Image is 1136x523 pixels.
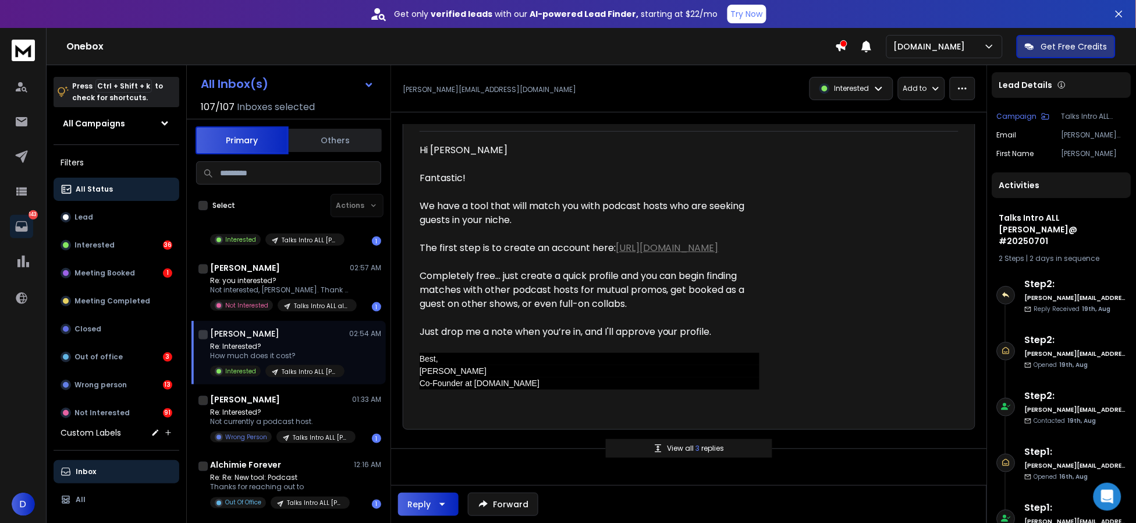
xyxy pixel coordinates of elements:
[696,443,702,453] span: 3
[54,234,179,257] button: Interested36
[1025,405,1127,414] h6: [PERSON_NAME][EMAIL_ADDRESS][DOMAIN_NAME]
[163,268,172,278] div: 1
[668,444,725,453] p: View all replies
[74,380,127,390] p: Wrong person
[1025,389,1127,403] h6: Step 2 :
[196,126,289,154] button: Primary
[163,408,172,418] div: 91
[74,268,135,278] p: Meeting Booked
[1068,416,1096,425] span: 19th, Aug
[163,380,172,390] div: 13
[403,85,576,94] p: [PERSON_NAME][EMAIL_ADDRESS][DOMAIN_NAME]
[999,253,1025,263] span: 2 Steps
[1034,416,1096,425] p: Contacted
[210,351,345,361] p: How much does it cost?
[999,212,1124,247] h1: Talks Intro ALL [PERSON_NAME]@ #20250701
[210,408,350,417] p: Re: Interested?
[74,296,150,306] p: Meeting Completed
[76,185,113,194] p: All Status
[76,467,96,476] p: Inbox
[29,210,38,220] p: 143
[294,302,350,310] p: Talks Intro ALL alex@ #20250701
[997,149,1034,158] p: First Name
[66,40,835,54] h1: Onebox
[1025,461,1127,470] h6: [PERSON_NAME][EMAIL_ADDRESS][DOMAIN_NAME]
[354,461,381,470] p: 12:16 AM
[210,473,350,483] p: Re: Re: New tool: Podcast
[731,8,763,20] p: Try Now
[225,499,261,507] p: Out Of Office
[12,40,35,61] img: logo
[210,342,345,351] p: Re: Interested?
[237,100,315,114] h3: Inboxes selected
[372,302,381,312] div: 1
[1025,277,1127,291] h6: Step 2 :
[54,488,179,511] button: All
[191,72,384,96] button: All Inbox(s)
[210,328,279,340] h1: [PERSON_NAME]
[420,325,759,339] div: Just drop me a note when you’re in, and I'll approve your profile.
[398,493,459,516] button: Reply
[616,241,719,255] a: [URL][DOMAIN_NAME]
[225,367,256,376] p: Interested
[210,394,280,405] h1: [PERSON_NAME]
[1034,361,1088,369] p: Opened
[54,206,179,229] button: Lead
[54,154,179,171] h3: Filters
[420,353,759,365] div: Best,
[349,329,381,338] p: 02:54 AM
[1062,130,1127,140] p: [PERSON_NAME][EMAIL_ADDRESS][DOMAIN_NAME]
[289,128,382,153] button: Others
[54,345,179,369] button: Out of office3
[54,289,179,313] button: Meeting Completed
[54,112,179,135] button: All Campaigns
[407,499,431,510] div: Reply
[54,261,179,285] button: Meeting Booked1
[95,79,152,93] span: Ctrl + Shift + k
[210,460,281,471] h1: Alchimie Forever
[201,78,268,90] h1: All Inbox(s)
[74,324,101,334] p: Closed
[61,427,121,439] h3: Custom Labels
[1025,501,1127,515] h6: Step 1 :
[1062,149,1127,158] p: [PERSON_NAME]
[468,493,538,516] button: Forward
[76,495,86,504] p: All
[74,408,130,418] p: Not Interested
[372,434,381,443] div: 1
[54,373,179,397] button: Wrong person13
[201,100,235,114] span: 107 / 107
[1034,472,1088,481] p: Opened
[74,241,115,250] p: Interested
[992,172,1131,198] div: Activities
[997,112,1037,121] p: Campaign
[282,236,338,245] p: Talks Intro ALL [PERSON_NAME]@ #20250701
[1041,41,1107,52] p: Get Free Credits
[54,401,179,425] button: Not Interested91
[210,285,350,295] p: Not interested, [PERSON_NAME]. Thank you.
[1025,349,1127,358] h6: [PERSON_NAME][EMAIL_ADDRESS][DOMAIN_NAME]
[1060,361,1088,369] span: 19th, Aug
[999,254,1124,263] div: |
[420,377,759,390] div: Co-Founder at [DOMAIN_NAME]
[420,171,759,185] div: Fantastic!
[54,460,179,483] button: Inbox
[1017,35,1116,58] button: Get Free Credits
[431,8,493,20] strong: verified leads
[74,352,123,362] p: Out of office
[894,41,970,52] p: [DOMAIN_NAME]
[1025,445,1127,459] h6: Step 1 :
[1060,472,1088,481] span: 16th, Aug
[420,365,759,377] div: [PERSON_NAME]
[1062,112,1127,121] p: Talks Intro ALL [PERSON_NAME]@ #20250701
[282,367,338,376] p: Talks Intro ALL [PERSON_NAME]@ #20250701
[12,493,35,516] button: D
[835,84,869,93] p: Interested
[225,235,256,244] p: Interested
[420,143,759,157] div: Hi [PERSON_NAME]
[372,236,381,246] div: 1
[997,130,1017,140] p: Email
[352,395,381,404] p: 01:33 AM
